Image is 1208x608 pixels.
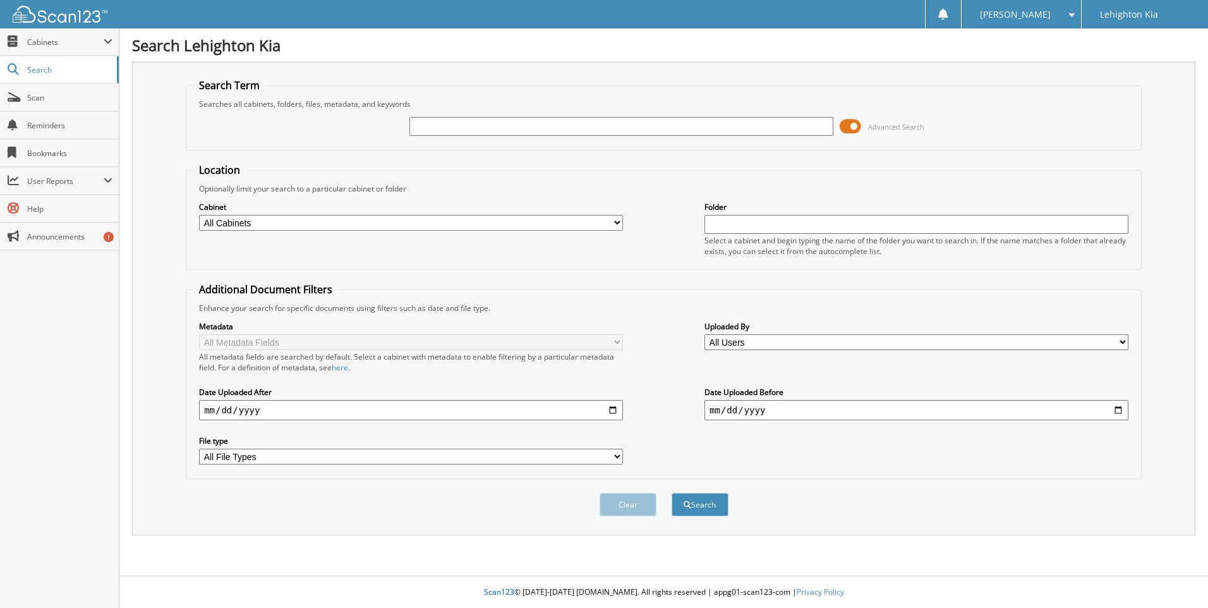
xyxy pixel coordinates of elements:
div: Select a cabinet and begin typing the name of the folder you want to search in. If the name match... [704,235,1128,257]
h1: Search Lehighton Kia [132,35,1195,56]
input: end [704,400,1128,420]
span: Lehighton Kia [1100,11,1158,18]
label: Date Uploaded Before [704,387,1128,398]
input: start [199,400,623,420]
a: Privacy Policy [797,587,844,597]
span: Help [27,204,112,214]
label: Metadata [199,321,623,332]
button: Clear [600,493,656,516]
div: 1 [104,232,114,242]
a: here [332,362,348,373]
span: Reminders [27,120,112,131]
span: [PERSON_NAME] [980,11,1051,18]
label: File type [199,435,623,446]
span: Search [27,64,111,75]
span: Scan [27,92,112,103]
legend: Location [193,163,246,177]
span: Advanced Search [868,122,924,131]
img: scan123-logo-white.svg [13,6,107,23]
span: Announcements [27,231,112,242]
label: Folder [704,202,1128,212]
div: Searches all cabinets, folders, files, metadata, and keywords [193,99,1135,109]
button: Search [672,493,728,516]
div: Optionally limit your search to a particular cabinet or folder [193,183,1135,194]
span: Bookmarks [27,148,112,159]
span: Scan123 [484,587,514,597]
label: Cabinet [199,202,623,212]
div: Enhance your search for specific documents using filters such as date and file type. [193,303,1135,313]
legend: Additional Document Filters [193,283,339,296]
span: Cabinets [27,37,104,47]
div: All metadata fields are searched by default. Select a cabinet with metadata to enable filtering b... [199,351,623,373]
legend: Search Term [193,78,266,92]
div: © [DATE]-[DATE] [DOMAIN_NAME]. All rights reserved | appg01-scan123-com | [119,577,1208,608]
label: Uploaded By [704,321,1128,332]
span: User Reports [27,176,104,186]
label: Date Uploaded After [199,387,623,398]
